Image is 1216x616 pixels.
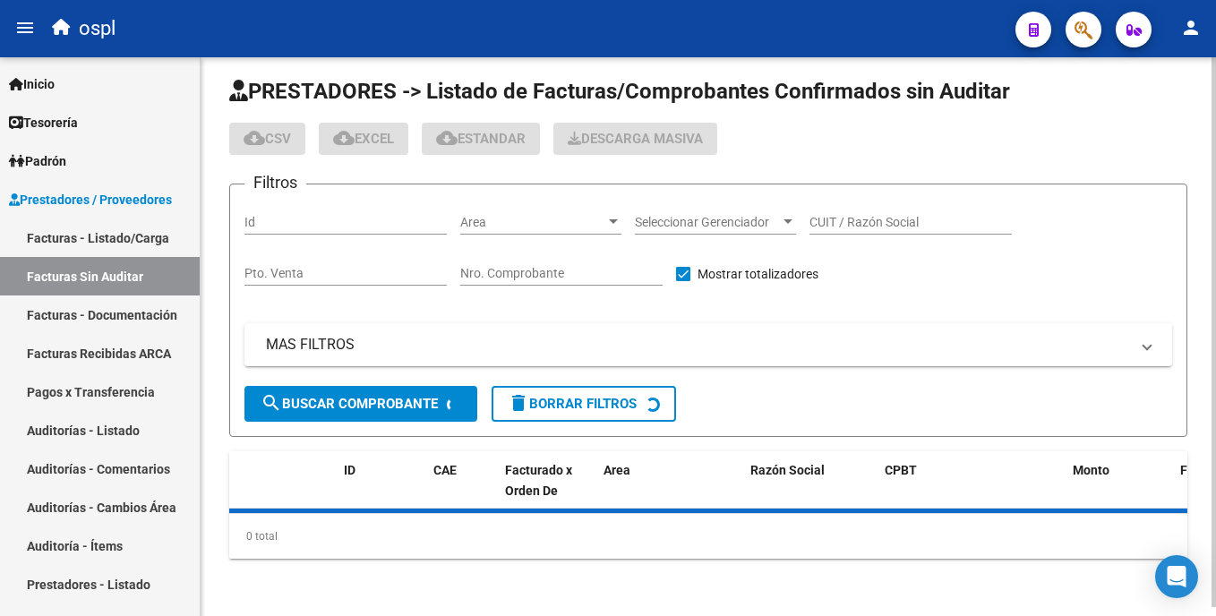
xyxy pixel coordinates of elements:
[635,215,780,230] span: Seleccionar Gerenciador
[337,451,426,530] datatable-header-cell: ID
[261,396,438,412] span: Buscar Comprobante
[422,123,540,155] button: Estandar
[229,123,305,155] button: CSV
[750,463,825,477] span: Razón Social
[261,392,282,414] mat-icon: search
[266,335,1129,355] mat-panel-title: MAS FILTROS
[743,451,878,530] datatable-header-cell: Razón Social
[333,131,394,147] span: EXCEL
[505,463,572,498] span: Facturado x Orden De
[604,463,630,477] span: Area
[885,463,917,477] span: CPBT
[498,451,596,530] datatable-header-cell: Facturado x Orden De
[436,131,526,147] span: Estandar
[9,151,66,171] span: Padrón
[333,127,355,149] mat-icon: cloud_download
[9,113,78,133] span: Tesorería
[426,451,498,530] datatable-header-cell: CAE
[878,451,1066,530] datatable-header-cell: CPBT
[244,131,291,147] span: CSV
[698,263,818,285] span: Mostrar totalizadores
[9,74,55,94] span: Inicio
[244,323,1172,366] mat-expansion-panel-header: MAS FILTROS
[508,392,529,414] mat-icon: delete
[244,386,477,422] button: Buscar Comprobante
[1155,555,1198,598] div: Open Intercom Messenger
[229,79,1010,104] span: PRESTADORES -> Listado de Facturas/Comprobantes Confirmados sin Auditar
[244,170,306,195] h3: Filtros
[508,396,637,412] span: Borrar Filtros
[14,17,36,38] mat-icon: menu
[244,127,265,149] mat-icon: cloud_download
[1073,463,1109,477] span: Monto
[433,463,457,477] span: CAE
[596,451,717,530] datatable-header-cell: Area
[9,190,172,210] span: Prestadores / Proveedores
[553,123,717,155] button: Descarga Masiva
[492,386,676,422] button: Borrar Filtros
[568,131,703,147] span: Descarga Masiva
[436,127,458,149] mat-icon: cloud_download
[553,123,717,155] app-download-masive: Descarga masiva de comprobantes (adjuntos)
[1180,17,1202,38] mat-icon: person
[79,9,116,48] span: ospl
[344,463,355,477] span: ID
[1066,451,1173,530] datatable-header-cell: Monto
[319,123,408,155] button: EXCEL
[460,215,605,230] span: Area
[229,514,1187,559] div: 0 total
